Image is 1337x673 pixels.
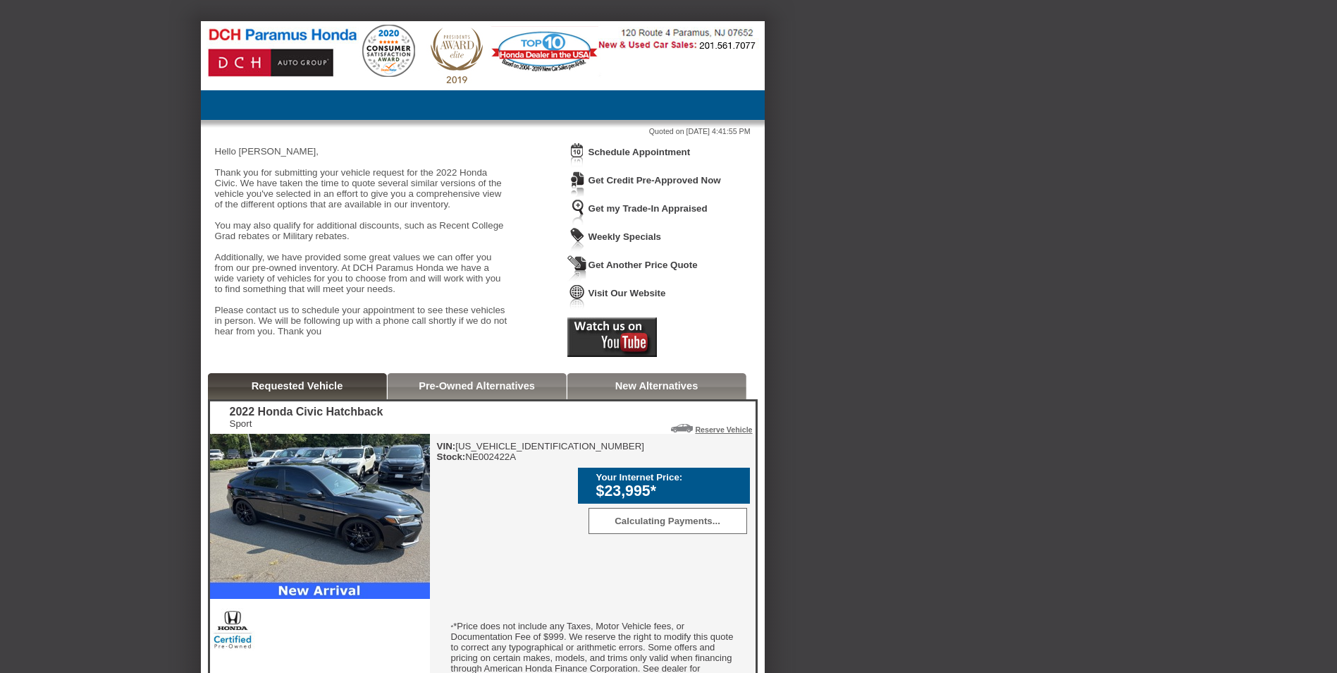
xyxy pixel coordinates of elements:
[215,135,511,347] div: Hello [PERSON_NAME], Thank you for submitting your vehicle request for the 2022 Honda Civic. We h...
[589,508,747,534] div: Calculating Payments...
[230,406,383,418] div: 2022 Honda Civic Hatchback
[695,425,752,434] a: Reserve Vehicle
[437,441,456,451] b: VIN:
[615,380,698,392] a: New Alternatives
[419,380,535,392] a: Pre-Owned Alternatives
[567,284,587,310] img: Icon_VisitWebsite.png
[567,143,587,169] img: Icon_ScheduleAppointment.png
[596,472,743,483] div: Your Internet Price:
[230,418,383,429] div: Sport
[596,483,743,500] div: $23,995*
[437,441,645,462] div: [US_VEHICLE_IDENTIFICATION_NUMBER] NE002422A
[567,255,587,281] img: Icon_GetQuote.png
[210,608,256,650] img: Certified Pre-Owned Honda
[567,317,657,357] img: Icon_Youtube2.png
[589,147,691,157] a: Schedule Appointment
[671,424,693,432] img: Icon_ReserveVehicleCar.png
[589,288,666,298] a: Visit Our Website
[215,127,751,135] div: Quoted on [DATE] 4:41:55 PM
[567,227,587,253] img: Icon_WeeklySpecials.png
[252,380,343,392] a: Requested Vehicle
[567,171,587,197] img: Icon_CreditApproval.png
[589,260,698,270] a: Get Another Price Quote
[567,199,587,225] img: Icon_TradeInAppraisal.png
[589,203,708,214] a: Get my Trade-In Appraised
[589,175,721,186] a: Get Credit Pre-Approved Now
[437,451,466,462] b: Stock:
[210,434,430,599] img: 2022 Honda Civic Hatchback
[589,231,661,242] a: Weekly Specials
